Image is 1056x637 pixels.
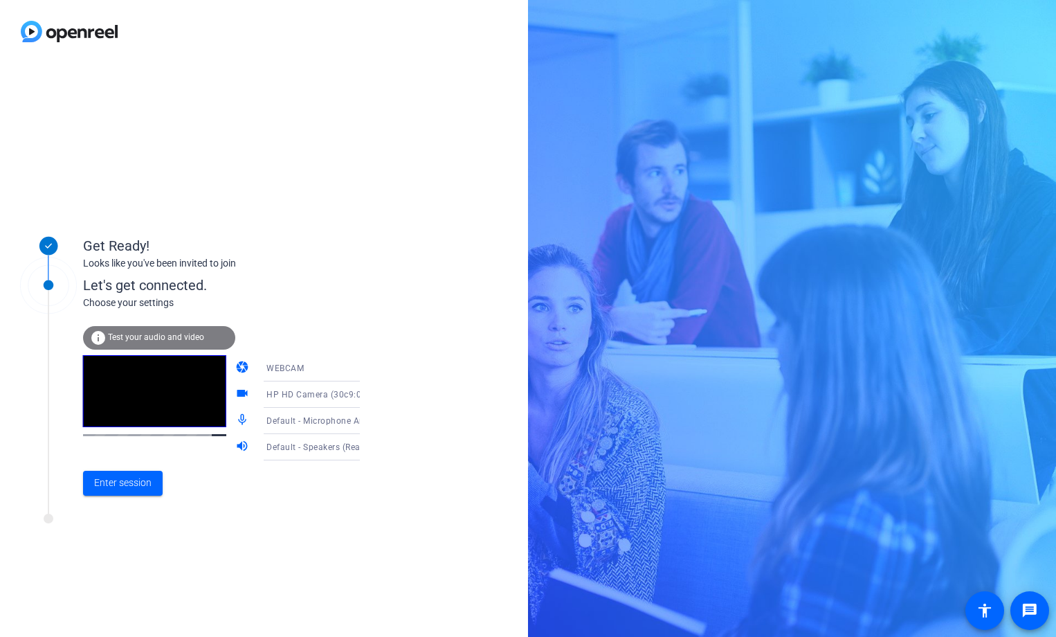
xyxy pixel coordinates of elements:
mat-icon: accessibility [976,602,993,619]
div: Let's get connected. [83,275,388,296]
span: Default - Speakers (Realtek(R) Audio) [266,441,416,452]
button: Enter session [83,471,163,496]
span: HP HD Camera (30c9:000f) [266,388,378,400]
mat-icon: camera [235,360,252,377]
mat-icon: info [90,330,107,346]
mat-icon: message [1021,602,1038,619]
span: WEBCAM [266,364,304,373]
mat-icon: mic_none [235,413,252,429]
mat-icon: videocam [235,386,252,403]
span: Test your audio and video [108,332,204,342]
div: Looks like you've been invited to join [83,256,360,271]
mat-icon: volume_up [235,439,252,456]
div: Get Ready! [83,235,360,256]
div: Choose your settings [83,296,388,310]
span: Default - Microphone Array (Intel® Smart Sound Technology (Intel® SST)) [266,415,563,426]
span: Enter session [94,476,152,490]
